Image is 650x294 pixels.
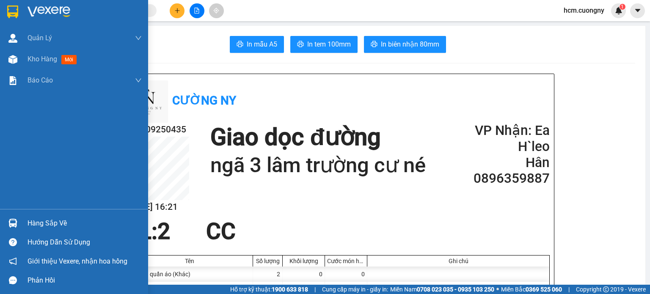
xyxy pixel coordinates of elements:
[501,285,562,294] span: Miền Bắc
[237,41,243,49] span: printer
[526,286,562,293] strong: 0369 525 060
[325,267,367,282] div: 0
[72,17,132,27] div: Hân
[126,123,189,137] h2: HCM09250435
[210,152,426,179] h1: ngã 3 lâm trường cư né
[620,4,625,10] sup: 1
[307,39,351,49] span: In tem 100mm
[621,4,624,10] span: 1
[448,123,550,155] h2: VP Nhận: Ea H`leo
[285,258,322,264] div: Khối lượng
[194,8,200,14] span: file-add
[28,217,142,230] div: Hàng sắp về
[28,55,57,63] span: Kho hàng
[28,236,142,249] div: Hướng dẫn sử dụng
[128,258,251,264] div: Tên
[390,285,494,294] span: Miền Nam
[230,36,284,53] button: printerIn mẫu A5
[28,256,127,267] span: Giới thiệu Vexere, nhận hoa hồng
[209,3,224,18] button: aim
[568,285,570,294] span: |
[290,36,358,53] button: printerIn tem 100mm
[369,258,547,264] div: Ghi chú
[496,288,499,291] span: ⚪️
[210,123,426,152] h1: Giao dọc đường
[8,219,17,228] img: warehouse-icon
[8,76,17,85] img: solution-icon
[28,274,142,287] div: Phản hồi
[634,7,642,14] span: caret-down
[283,267,325,282] div: 0
[8,55,17,64] img: warehouse-icon
[247,39,277,49] span: In mẫu A5
[255,258,280,264] div: Số lượng
[126,200,189,214] h2: [DATE] 16:21
[381,39,439,49] span: In biên nhận 80mm
[322,285,388,294] span: Cung cấp máy in - giấy in:
[72,8,93,17] span: Nhận:
[72,39,129,99] span: ngã 3 lâm trường cư né
[190,3,204,18] button: file-add
[28,33,52,43] span: Quản Lý
[253,267,283,282] div: 2
[9,238,17,246] span: question-circle
[7,5,18,18] img: logo-vxr
[72,27,132,39] div: 0896359887
[170,3,185,18] button: plus
[371,41,377,49] span: printer
[557,5,611,16] span: hcm.cuongny
[615,7,622,14] img: icon-new-feature
[72,7,132,17] div: Ea H`leo
[448,170,550,187] h2: 0896359887
[7,7,66,27] div: Bx Miền Đông
[126,267,253,282] div: 2 thùng quần áo (Khác)
[7,27,66,38] div: Hân
[213,8,219,14] span: aim
[327,258,365,264] div: Cước món hàng
[364,36,446,53] button: printerIn biên nhận 80mm
[61,55,77,64] span: mới
[7,8,20,17] span: Gửi:
[297,41,304,49] span: printer
[28,75,53,85] span: Báo cáo
[172,93,236,107] b: Cường Ny
[201,219,241,244] div: CC
[9,257,17,265] span: notification
[7,54,19,63] span: DĐ:
[230,285,308,294] span: Hỗ trợ kỹ thuật:
[9,276,17,284] span: message
[157,218,170,245] span: 2
[630,3,645,18] button: caret-down
[135,35,142,41] span: down
[7,38,66,49] div: 0896359887
[448,155,550,171] h2: Hân
[174,8,180,14] span: plus
[8,34,17,43] img: warehouse-icon
[7,49,65,79] span: cầu ông bố
[272,286,308,293] strong: 1900 633 818
[417,286,494,293] strong: 0708 023 035 - 0935 103 250
[314,285,316,294] span: |
[72,44,85,53] span: DĐ:
[135,77,142,84] span: down
[603,286,609,292] span: copyright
